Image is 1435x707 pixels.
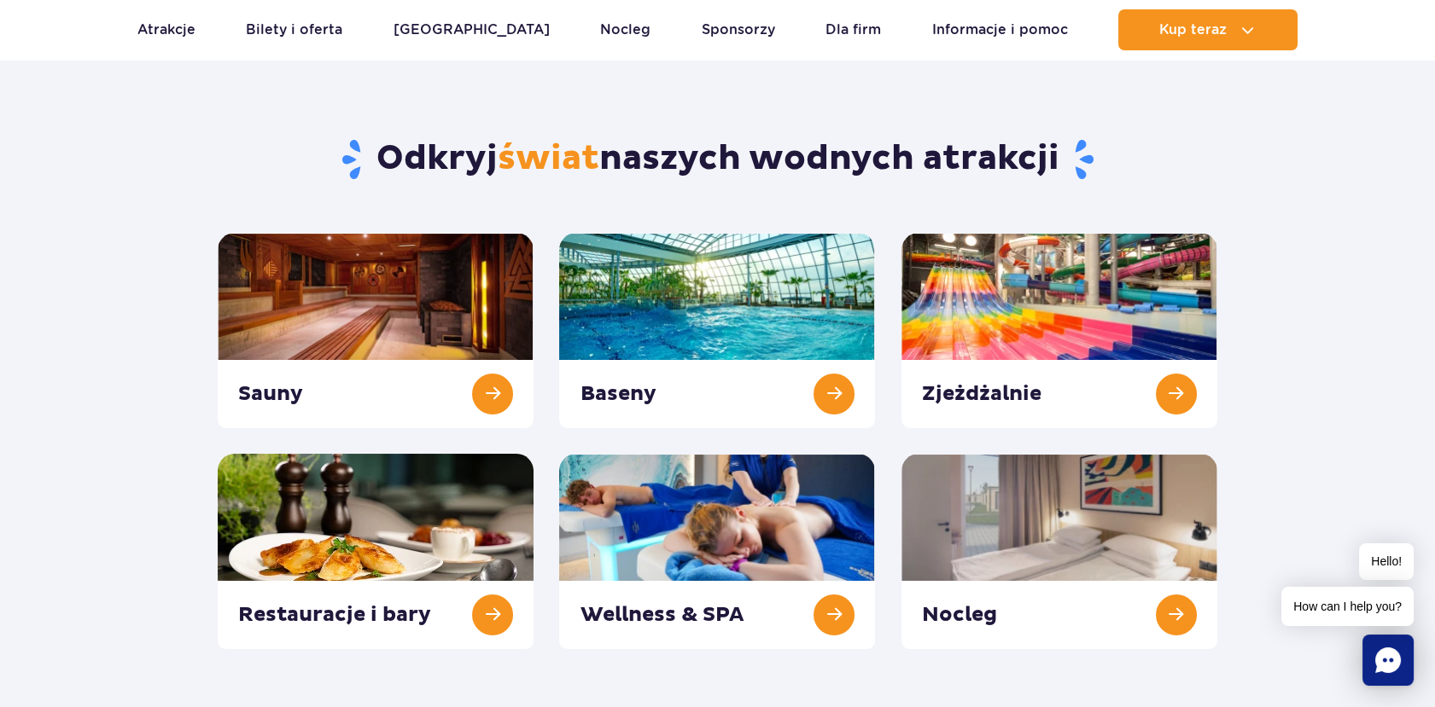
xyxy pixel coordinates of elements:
[394,9,550,50] a: [GEOGRAPHIC_DATA]
[1362,635,1414,686] div: Chat
[1281,587,1414,626] span: How can I help you?
[246,9,342,50] a: Bilety i oferta
[600,9,650,50] a: Nocleg
[137,9,195,50] a: Atrakcje
[1359,543,1414,580] span: Hello!
[702,9,775,50] a: Sponsorzy
[932,9,1068,50] a: Informacje i pomoc
[498,137,599,180] span: świat
[1159,22,1227,38] span: Kup teraz
[1118,9,1298,50] button: Kup teraz
[825,9,881,50] a: Dla firm
[218,137,1217,182] h1: Odkryj naszych wodnych atrakcji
